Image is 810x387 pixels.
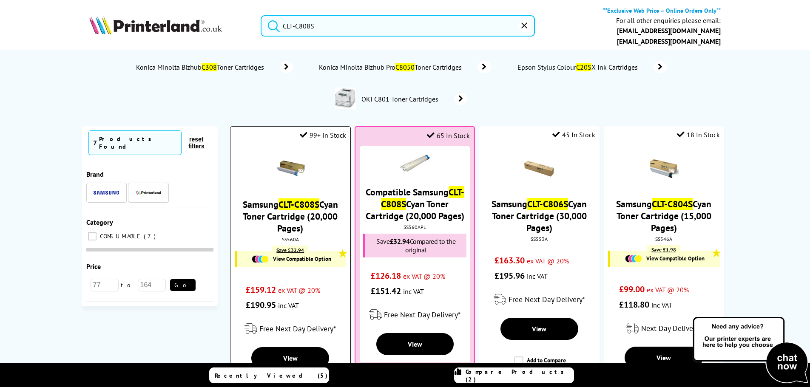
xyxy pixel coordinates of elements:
[335,88,356,109] img: OKI-C801-conspage.jpg
[272,246,308,254] div: Save £32.94
[603,6,721,14] b: **Exclusive Web Price – Online Orders Only**
[246,284,276,295] span: £159.12
[657,353,671,362] span: View
[647,245,680,254] div: Save £1.98
[94,191,119,195] img: Samsung
[135,63,267,71] span: Konica Minolta Bizhub Toner Cartridges
[300,131,346,139] div: 99+ In Stock
[88,232,97,240] input: CONSUMABLE 7
[608,316,720,340] div: modal_delivery
[527,198,568,210] mark: CLT-C806S
[552,130,595,139] div: 45 In Stock
[408,340,422,348] span: View
[182,136,211,150] button: reset filters
[646,255,705,262] span: View Compatible Option
[93,138,97,147] span: 7
[318,63,465,71] span: Konica Minolta Bizhub Pro Toner Cartridges
[509,294,585,304] span: Free Next Day Delivery*
[616,17,721,25] div: For all other enquiries please email:
[279,198,319,210] mark: CLT-C808S
[619,284,645,295] span: £99.00
[614,255,716,263] a: View Compatible Option
[371,285,401,297] span: £151.42
[209,367,329,383] a: Recently Viewed (5)
[677,130,720,139] div: 18 In Stock
[360,95,442,103] span: OKI C801 Toner Cartridges
[276,154,305,184] img: CLT-C808S-ELS-small.gif
[237,236,344,243] div: SS560A
[235,317,346,341] div: modal_delivery
[89,16,222,34] img: Printerland Logo
[283,354,298,362] span: View
[403,272,445,280] span: ex VAT @ 20%
[278,286,320,294] span: ex VAT @ 20%
[641,323,702,333] span: Next Day Delivery*
[138,279,166,291] input: 164
[517,61,667,73] a: Epson Stylus ColourC20SX Ink Cartridges
[243,198,338,234] a: SamsungCLT-C808SCyan Toner Cartridge (20,000 Pages)
[246,299,276,311] span: £190.95
[514,356,566,373] label: Add to Compare
[492,198,587,234] a: SamsungCLT-C806SCyan Toner Cartridge (30,000 Pages)
[517,63,641,71] span: Epson Stylus Colour X Ink Cartridges
[261,15,535,37] input: Search product
[532,325,546,333] span: View
[649,154,679,184] img: c804s-cyan-small.gif
[652,198,693,210] mark: CLT-C804S
[86,170,104,178] span: Brand
[98,232,143,240] span: CONSUMABLE
[576,63,591,71] mark: C20S
[136,190,161,195] img: Printerland
[651,301,672,309] span: inc VAT
[371,270,401,281] span: £126.18
[625,347,703,369] a: View
[403,287,424,296] span: inc VAT
[617,26,721,35] a: [EMAIL_ADDRESS][DOMAIN_NAME]
[395,63,415,71] mark: C8050
[483,288,595,311] div: modal_delivery
[360,303,470,327] div: modal_delivery
[318,61,491,73] a: Konica Minolta Bizhub ProC8050Toner Cartridges
[99,135,177,150] div: Products Found
[241,255,341,263] a: View Compatible Option
[466,368,574,383] span: Compare Products (2)
[259,324,336,333] span: Free Next Day Delivery*
[91,279,119,291] input: 77
[610,236,718,242] div: SS546A
[617,37,721,45] a: [EMAIL_ADDRESS][DOMAIN_NAME]
[427,131,470,140] div: 65 In Stock
[215,372,328,379] span: Recently Viewed (5)
[619,299,649,310] span: £118.80
[616,198,711,234] a: SamsungCLT-C804SCyan Toner Cartridge (15,000 Pages)
[252,255,269,263] img: Cartridges
[495,255,525,266] span: £163.30
[144,232,158,240] span: 7
[647,285,689,294] span: ex VAT @ 20%
[360,88,467,110] a: OKI C801 Toner Cartridges
[86,262,101,271] span: Price
[366,186,464,222] a: Compatible SamsungCLT-C808SCyan Toner Cartridge (20,000 Pages)
[384,310,460,319] span: Free Next Day Delivery*
[495,270,525,281] span: £195.96
[89,16,250,36] a: Printerland Logo
[119,281,138,289] span: to
[527,257,569,265] span: ex VAT @ 20%
[376,333,454,355] a: View
[500,318,579,340] a: View
[691,316,810,385] img: Open Live Chat window
[170,279,196,291] button: Go
[135,61,293,73] a: Konica Minolta BizhubC308Toner Cartridges
[251,347,329,369] a: View
[362,224,468,230] div: SS560APL
[363,234,466,257] div: Save Compared to the original
[625,255,642,263] img: Cartridges
[86,218,113,226] span: Category
[390,237,410,246] span: £32.94
[486,236,593,242] div: SS553A
[527,272,548,280] span: inc VAT
[524,154,554,184] img: Samsung-SS553A-Small.gif
[400,155,430,172] img: 86114222-small.jpg
[381,186,464,210] mark: CLT-C808S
